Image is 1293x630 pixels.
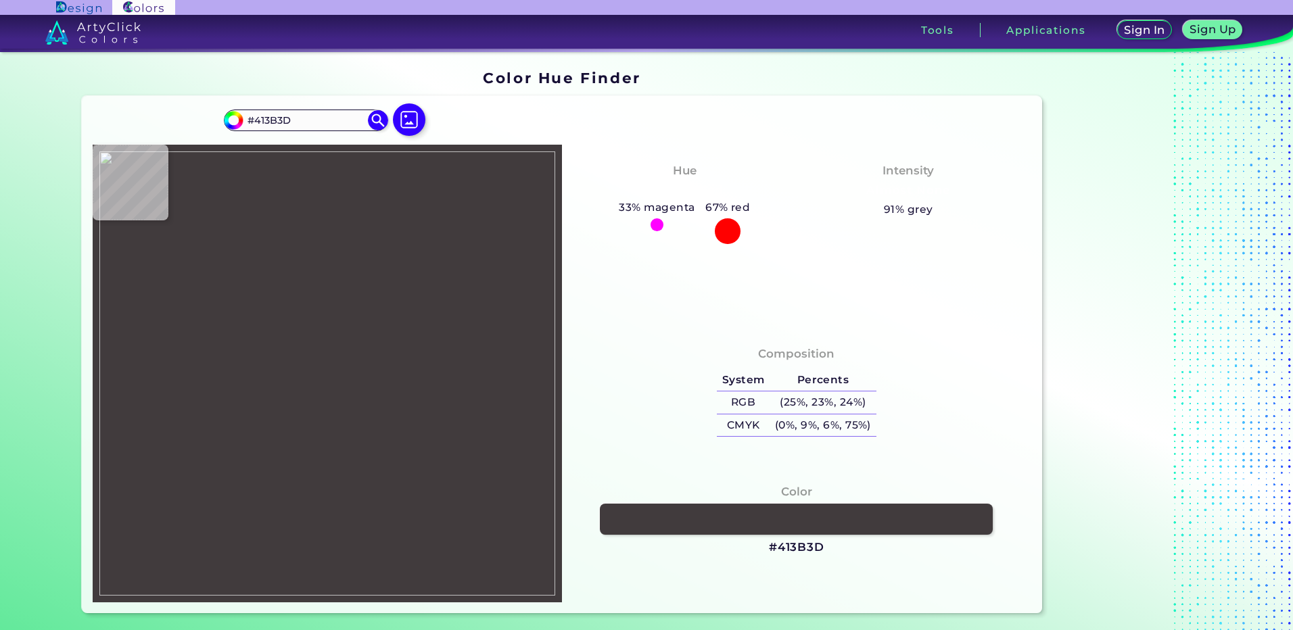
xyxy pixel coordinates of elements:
h5: System [717,369,770,391]
img: icon search [368,110,388,130]
h3: Pinkish Red [640,183,729,199]
h5: CMYK [717,414,770,437]
h5: Sign Up [1192,24,1233,34]
h4: Hue [673,161,697,180]
h5: Sign In [1126,25,1163,35]
h3: Applications [1006,25,1085,35]
img: icon picture [393,103,425,136]
h5: 67% red [700,199,755,216]
img: ArtyClick Design logo [56,1,101,14]
a: Sign In [1120,22,1170,39]
h3: #413B3D [769,539,824,556]
h5: (25%, 23%, 24%) [770,391,876,414]
h5: RGB [717,391,770,414]
h4: Color [781,482,812,502]
h3: Almost None [861,183,956,199]
h5: (0%, 9%, 6%, 75%) [770,414,876,437]
h5: 33% magenta [614,199,701,216]
h5: Percents [770,369,876,391]
h1: Color Hue Finder [483,68,640,88]
h5: 91% grey [884,201,933,218]
h4: Intensity [883,161,934,180]
img: logo_artyclick_colors_white.svg [45,20,141,45]
h4: Composition [758,344,834,364]
h3: Tools [921,25,954,35]
a: Sign Up [1186,22,1240,39]
input: type color.. [243,112,369,130]
img: d1f76c6a-75a2-4438-a45c-34c1b1ddbd46 [99,151,555,596]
